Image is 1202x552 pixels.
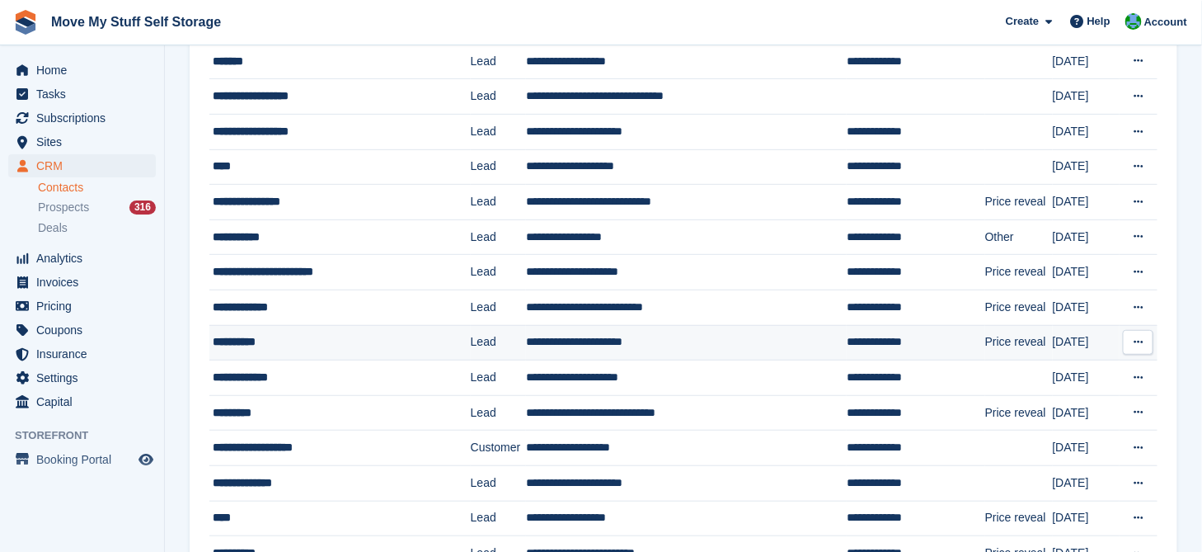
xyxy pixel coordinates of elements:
[8,247,156,270] a: menu
[8,390,156,413] a: menu
[8,448,156,471] a: menu
[471,219,526,255] td: Lead
[471,325,526,361] td: Lead
[471,114,526,149] td: Lead
[36,342,135,366] span: Insurance
[471,255,526,290] td: Lead
[8,106,156,130] a: menu
[471,185,526,220] td: Lead
[8,154,156,177] a: menu
[38,200,89,215] span: Prospects
[1053,185,1120,220] td: [DATE]
[471,361,526,396] td: Lead
[38,180,156,196] a: Contacts
[36,366,135,389] span: Settings
[38,220,68,236] span: Deals
[36,448,135,471] span: Booking Portal
[471,465,526,501] td: Lead
[985,395,1053,431] td: Price reveal
[1087,13,1110,30] span: Help
[36,130,135,153] span: Sites
[136,450,156,469] a: Preview store
[1053,395,1120,431] td: [DATE]
[471,149,526,185] td: Lead
[8,318,156,342] a: menu
[1053,219,1120,255] td: [DATE]
[36,318,135,342] span: Coupons
[471,395,526,431] td: Lead
[1053,255,1120,290] td: [DATE]
[8,342,156,366] a: menu
[1053,149,1120,185] td: [DATE]
[38,219,156,237] a: Deals
[471,79,526,115] td: Lead
[36,83,135,106] span: Tasks
[36,154,135,177] span: CRM
[471,44,526,79] td: Lead
[1006,13,1039,30] span: Create
[129,201,156,215] div: 316
[1053,431,1120,466] td: [DATE]
[36,390,135,413] span: Capital
[13,10,38,35] img: stora-icon-8386f47178a22dfd0bd8f6a31ec36ba5ce8667c1dd55bd0f319d3a0aa187defe.svg
[1053,501,1120,536] td: [DATE]
[36,271,135,294] span: Invoices
[471,290,526,325] td: Lead
[1053,325,1120,361] td: [DATE]
[36,247,135,270] span: Analytics
[1144,14,1187,31] span: Account
[15,427,164,444] span: Storefront
[8,130,156,153] a: menu
[8,83,156,106] a: menu
[985,185,1053,220] td: Price reveal
[985,219,1053,255] td: Other
[36,59,135,82] span: Home
[36,295,135,318] span: Pricing
[985,501,1053,536] td: Price reveal
[8,59,156,82] a: menu
[1053,114,1120,149] td: [DATE]
[1053,465,1120,501] td: [DATE]
[1053,361,1120,396] td: [DATE]
[8,366,156,389] a: menu
[1053,44,1120,79] td: [DATE]
[45,8,228,35] a: Move My Stuff Self Storage
[8,271,156,294] a: menu
[985,290,1053,325] td: Price reveal
[471,431,526,466] td: Customer
[8,295,156,318] a: menu
[1053,290,1120,325] td: [DATE]
[471,501,526,536] td: Lead
[985,325,1053,361] td: Price reveal
[36,106,135,130] span: Subscriptions
[1053,79,1120,115] td: [DATE]
[985,255,1053,290] td: Price reveal
[1125,13,1142,30] img: Dan
[38,199,156,216] a: Prospects 316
